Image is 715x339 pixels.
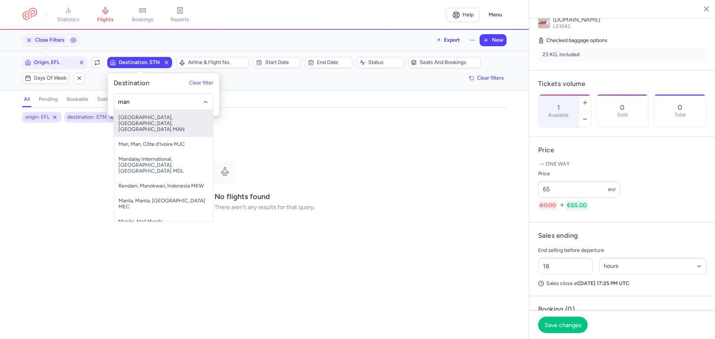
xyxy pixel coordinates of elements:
[484,8,506,22] button: Menu
[35,37,65,43] span: Close Filters
[25,113,50,121] span: origin: EFL
[265,60,298,65] span: Start date
[538,169,620,178] label: Price
[97,96,117,103] h4: sold out
[23,35,67,46] button: Close Filters
[34,60,76,65] span: Origin, EFL
[538,80,706,88] h4: Tickets volume
[368,60,401,65] span: Status
[544,322,581,328] span: Save changes
[171,16,189,23] span: reports
[39,96,58,103] h4: pending
[114,152,213,179] span: Mandalay International, [GEOGRAPHIC_DATA], [GEOGRAPHIC_DATA] MDL
[67,96,88,103] h4: bookable
[538,146,706,154] h4: Price
[132,16,153,23] span: bookings
[538,231,578,240] h4: Sales ending
[107,57,172,68] button: Destination, STN
[538,16,550,28] img: Jet2.com logo
[431,34,465,46] button: Export
[617,112,627,118] p: Sold
[480,35,506,46] button: New
[118,98,209,106] input: -searchbox
[177,57,249,68] button: Airline & Flight No.
[538,280,706,287] p: Sales close at
[608,186,616,192] span: eur
[67,113,107,121] span: destination: STN
[538,317,588,333] button: Save changes
[678,104,682,111] p: 0
[553,23,571,29] span: LS1642
[674,112,686,118] p: Total
[538,246,706,255] p: End selling before departure
[446,8,480,22] a: Help
[22,8,37,22] a: CitizenPlane red outlined logo
[124,7,161,23] a: bookings
[119,60,161,65] span: Destination, STN
[538,201,557,210] span: €0.00
[578,280,629,287] strong: [DATE] 17:25 PM UTC
[161,7,198,23] a: reports
[463,12,474,17] span: Help
[87,7,124,23] a: flights
[467,73,506,84] button: Clear filters
[114,194,213,214] span: Manta, Manta, [GEOGRAPHIC_DATA] MEC
[565,201,588,210] span: €65.00
[492,37,503,43] span: New
[538,160,706,168] p: One way
[548,112,569,118] label: Available
[188,60,247,65] span: Airline & Flight No.
[22,73,69,84] button: Days of week
[477,75,504,81] span: Clear filters
[620,104,625,111] p: 0
[408,57,481,68] button: Seats and bookings
[444,37,460,43] span: Export
[538,258,593,274] input: ##
[189,80,213,86] button: Clear filter
[538,48,706,61] li: 23 KG, included
[50,7,87,23] a: statistics
[114,137,213,152] span: Man, Man, Côte d'Ivoire MJC
[97,16,114,23] span: flights
[420,60,478,65] span: Seats and bookings
[357,57,404,68] button: Status
[214,192,270,201] strong: No flights found
[538,305,575,314] h4: Booking (0)
[214,204,315,211] p: There aren't any results for that query.
[57,16,79,23] span: statistics
[254,57,301,68] button: Start date
[538,181,620,198] input: ---
[305,57,352,68] button: End date
[22,57,87,68] button: Origin, EFL
[317,60,350,65] span: End date
[114,179,213,194] span: Rendani, Manokwari, Indonesia MKW
[114,214,213,235] span: Manihi, Atoll Manihi, [GEOGRAPHIC_DATA] XMH
[114,110,213,137] span: [GEOGRAPHIC_DATA], [GEOGRAPHIC_DATA], [GEOGRAPHIC_DATA] MAN
[24,96,30,103] h4: all
[34,75,67,81] span: Days of week
[114,79,149,87] h5: Destination
[538,36,706,45] h5: Checked baggage options
[553,16,706,23] p: [DOMAIN_NAME]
